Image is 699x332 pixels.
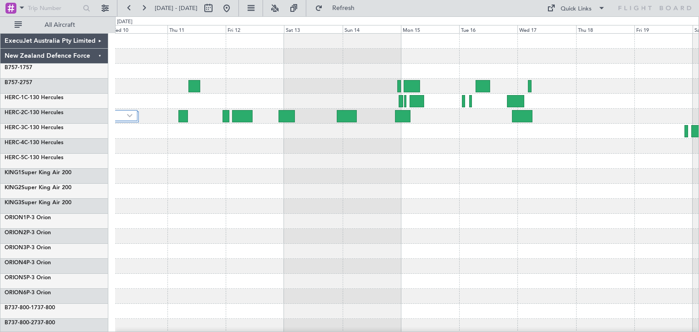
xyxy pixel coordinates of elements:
[5,95,24,101] span: HERC-1
[517,25,576,33] div: Wed 17
[576,25,634,33] div: Thu 18
[10,18,99,32] button: All Aircraft
[311,1,365,15] button: Refresh
[401,25,459,33] div: Mon 15
[634,25,693,33] div: Fri 19
[5,65,32,70] a: B757-1757
[5,200,71,206] a: KING3Super King Air 200
[5,155,63,161] a: HERC-5C-130 Hercules
[155,4,198,12] span: [DATE] - [DATE]
[5,260,51,266] a: ORION4P-3 Orion
[542,1,610,15] button: Quick Links
[5,215,26,221] span: ORION1
[5,185,71,191] a: KING2Super King Air 200
[5,170,21,176] span: KING1
[5,155,24,161] span: HERC-5
[324,5,363,11] span: Refresh
[5,80,23,86] span: B757-2
[459,25,517,33] div: Tue 16
[5,80,32,86] a: B757-2757
[5,320,55,326] a: B737-800-2737-800
[5,275,26,281] span: ORION5
[5,215,51,221] a: ORION1P-3 Orion
[5,245,51,251] a: ORION3P-3 Orion
[5,320,34,326] span: B737-800-2
[5,110,63,116] a: HERC-2C-130 Hercules
[117,18,132,26] div: [DATE]
[5,260,26,266] span: ORION4
[5,110,24,116] span: HERC-2
[5,275,51,281] a: ORION5P-3 Orion
[24,22,96,28] span: All Aircraft
[5,140,24,146] span: HERC-4
[167,25,226,33] div: Thu 11
[5,125,63,131] a: HERC-3C-130 Hercules
[5,95,63,101] a: HERC-1C-130 Hercules
[5,305,55,311] a: B737-800-1737-800
[109,25,167,33] div: Wed 10
[28,1,80,15] input: Trip Number
[5,125,24,131] span: HERC-3
[127,114,132,117] img: arrow-gray.svg
[226,25,284,33] div: Fri 12
[5,170,71,176] a: KING1Super King Air 200
[5,230,26,236] span: ORION2
[5,140,63,146] a: HERC-4C-130 Hercules
[5,200,21,206] span: KING3
[5,230,51,236] a: ORION2P-3 Orion
[5,65,23,70] span: B757-1
[284,25,342,33] div: Sat 13
[5,290,26,296] span: ORION6
[561,5,592,14] div: Quick Links
[5,290,51,296] a: ORION6P-3 Orion
[5,305,34,311] span: B737-800-1
[5,245,26,251] span: ORION3
[5,185,21,191] span: KING2
[343,25,401,33] div: Sun 14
